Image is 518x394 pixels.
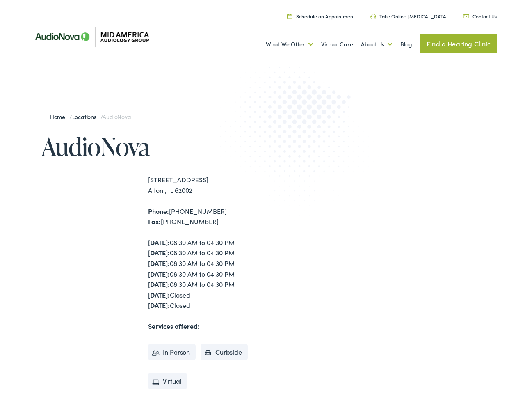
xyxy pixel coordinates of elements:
[148,206,169,215] strong: Phone:
[321,29,353,60] a: Virtual Care
[103,112,130,121] span: AudioNova
[148,206,259,227] div: [PHONE_NUMBER] [PHONE_NUMBER]
[148,174,259,195] div: [STREET_ADDRESS] Alton , IL 62002
[201,344,248,360] li: Curbside
[463,14,469,18] img: utility icon
[370,13,448,20] a: Take Online [MEDICAL_DATA]
[148,279,170,289] strong: [DATE]:
[266,29,313,60] a: What We Offer
[148,321,200,330] strong: Services offered:
[41,133,259,160] h1: AudioNova
[72,112,100,121] a: Locations
[148,344,196,360] li: In Person
[50,112,131,121] span: / /
[148,217,161,226] strong: Fax:
[370,14,376,19] img: utility icon
[148,300,170,309] strong: [DATE]:
[420,34,497,53] a: Find a Hearing Clinic
[148,237,259,311] div: 08:30 AM to 04:30 PM 08:30 AM to 04:30 PM 08:30 AM to 04:30 PM 08:30 AM to 04:30 PM 08:30 AM to 0...
[148,248,170,257] strong: [DATE]:
[148,238,170,247] strong: [DATE]:
[148,259,170,268] strong: [DATE]:
[148,373,187,389] li: Virtual
[400,29,412,60] a: Blog
[287,14,292,19] img: utility icon
[50,112,69,121] a: Home
[148,269,170,278] strong: [DATE]:
[361,29,392,60] a: About Us
[287,13,355,20] a: Schedule an Appointment
[463,13,497,20] a: Contact Us
[148,290,170,299] strong: [DATE]:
